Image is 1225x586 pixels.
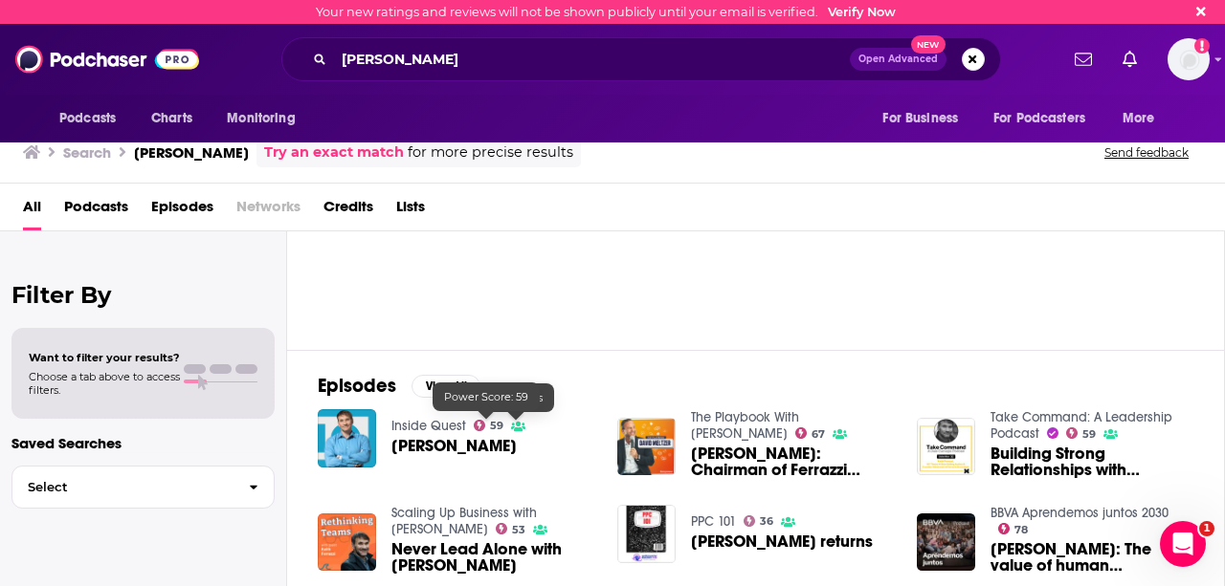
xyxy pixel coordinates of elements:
[1066,427,1097,439] a: 59
[1109,100,1179,137] button: open menu
[318,513,376,572] img: Never Lead Alone with Keith Ferrazzi
[760,517,773,526] span: 36
[134,143,249,162] h3: [PERSON_NAME]
[29,351,180,364] span: Want to filter your results?
[1082,430,1096,439] span: 59
[63,143,111,162] h3: Search
[1014,526,1028,534] span: 78
[744,515,774,527] a: 36
[991,409,1172,442] a: Take Command: A Leadership Podcast
[691,533,873,550] a: Keith Ferrazzi returns
[11,466,275,509] button: Select
[23,191,41,230] a: All
[474,420,504,431] a: 59
[236,191,301,230] span: Networks
[151,191,213,230] a: Episodes
[213,100,320,137] button: open menu
[496,523,526,534] a: 53
[64,191,128,230] a: Podcasts
[1168,38,1210,80] button: Show profile menu
[327,141,513,327] a: 37
[691,409,799,442] a: The Playbook With David Meltzer
[408,141,573,163] span: for more precise results
[433,382,540,411] div: Power Score: 59
[391,438,517,454] span: [PERSON_NAME]
[46,100,141,137] button: open menu
[981,100,1113,137] button: open menu
[998,523,1029,534] a: 78
[691,445,894,478] a: Keith Ferrazzi: Chairman of Ferrazzi Greenlight | #ThePlaybook 257
[264,141,404,163] a: Try an exact match
[991,541,1193,574] span: [PERSON_NAME]: The value of human relationships
[993,105,1085,132] span: For Podcasters
[917,418,975,476] img: Building Strong Relationships with Keith Ferrazzi
[59,105,116,132] span: Podcasts
[1099,144,1194,161] button: Send feedback
[391,505,537,537] a: Scaling Up Business with Bill Gallagher
[475,383,554,412] div: Has guests
[1199,521,1214,536] span: 1
[917,513,975,572] img: Keith Ferrazzi: The value of human relationships
[691,533,873,550] span: [PERSON_NAME] returns
[396,191,425,230] a: Lists
[318,374,396,398] h2: Episodes
[1067,43,1100,76] a: Show notifications dropdown
[323,191,373,230] a: Credits
[139,100,204,137] a: Charts
[991,445,1193,478] a: Building Strong Relationships with Keith Ferrazzi
[991,445,1193,478] span: Building Strong Relationships with [PERSON_NAME]
[490,422,503,430] span: 59
[391,541,594,574] a: Never Lead Alone with Keith Ferrazzi
[617,505,676,563] img: Keith Ferrazzi returns
[412,375,480,398] button: View All
[812,430,825,439] span: 67
[906,141,1092,327] a: 3
[828,5,896,19] a: Verify Now
[991,505,1169,521] a: BBVA Aprendemos juntos 2030
[1168,38,1210,80] span: Logged in as tgilbride
[795,427,826,439] a: 67
[691,445,894,478] span: [PERSON_NAME]: Chairman of Ferrazzi Greenlight | #ThePlaybook 257
[1160,521,1206,567] iframe: Intercom live chat
[391,418,466,434] a: Inside Quest
[391,541,594,574] span: Never Lead Alone with [PERSON_NAME]
[29,370,180,397] span: Choose a tab above to access filters.
[1123,105,1155,132] span: More
[11,434,275,452] p: Saved Searches
[1194,38,1210,54] svg: Email not verified
[911,35,946,54] span: New
[281,37,1001,81] div: Search podcasts, credits, & more...
[869,100,982,137] button: open menu
[318,374,480,398] a: EpisodesView All
[1168,38,1210,80] img: User Profile
[512,526,525,534] span: 53
[12,481,234,493] span: Select
[15,41,199,77] img: Podchaser - Follow, Share and Rate Podcasts
[617,418,676,476] img: Keith Ferrazzi: Chairman of Ferrazzi Greenlight | #ThePlaybook 257
[334,44,850,75] input: Search podcasts, credits, & more...
[11,281,275,309] h2: Filter By
[991,541,1193,574] a: Keith Ferrazzi: The value of human relationships
[316,5,896,19] div: Your new ratings and reviews will not be shown publicly until your email is verified.
[858,54,938,64] span: Open Advanced
[1115,43,1145,76] a: Show notifications dropdown
[850,48,947,71] button: Open AdvancedNew
[151,105,192,132] span: Charts
[391,438,517,454] a: Keith Ferrazzi
[882,105,958,132] span: For Business
[227,105,295,132] span: Monitoring
[691,513,736,530] a: PPC 101
[318,409,376,467] img: Keith Ferrazzi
